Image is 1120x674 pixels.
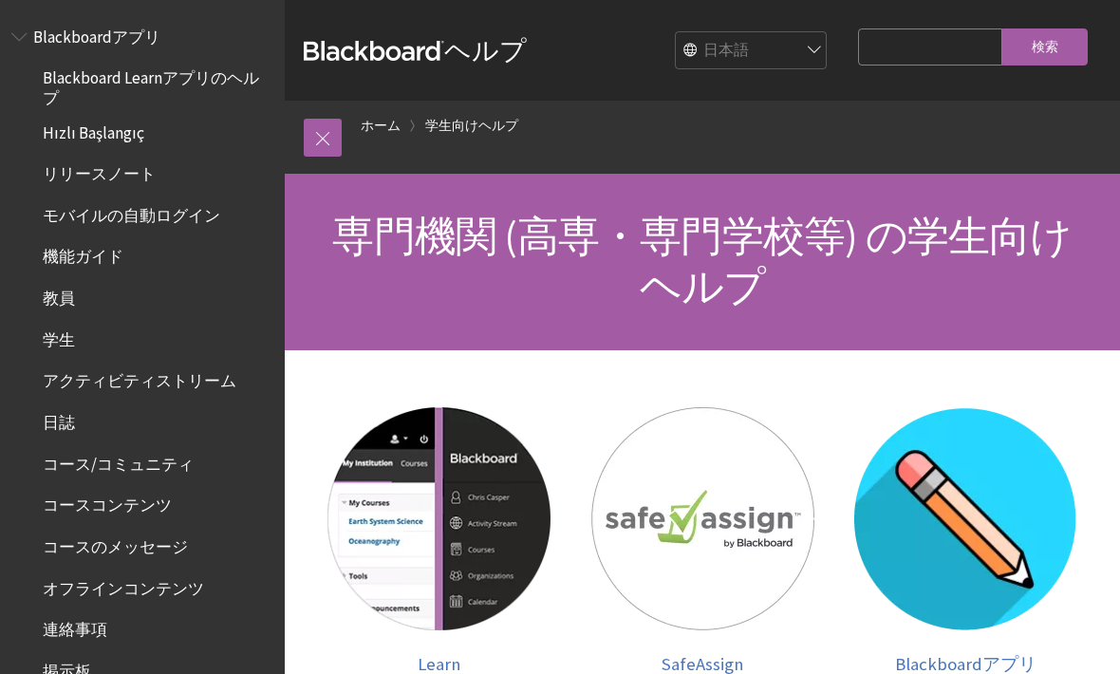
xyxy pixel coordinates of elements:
span: コースのメッセージ [43,531,188,556]
a: Blackboardヘルプ [304,33,527,67]
span: 機能ガイド [43,241,123,267]
span: モバイルの自動ログイン [43,199,220,225]
strong: Blackboard [304,41,444,61]
img: Blackboardアプリ [854,407,1077,630]
span: Hızlı Başlangıç [43,117,144,142]
span: リリースノート [43,158,156,183]
input: 検索 [1002,28,1088,66]
a: 学生向けヘルプ [425,114,518,138]
span: コースコンテンツ [43,490,172,515]
span: 教員 [43,282,75,308]
span: Blackboard Learnアプリのヘルプ [43,63,271,107]
span: 連絡事項 [43,614,107,640]
span: 日誌 [43,406,75,432]
span: 学生 [43,324,75,349]
span: 専門機関 (高専・専門学校等) の学生向けヘルプ [332,210,1072,312]
span: オフラインコンテンツ [43,572,204,598]
select: Site Language Selector [676,32,828,70]
span: アクティビティストリーム [43,365,236,391]
span: コース/コミュニティ [43,448,194,474]
span: Blackboardアプリ [33,21,160,47]
img: SafeAssign [591,407,814,630]
a: ホーム [361,114,401,138]
img: Learn [327,407,551,630]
